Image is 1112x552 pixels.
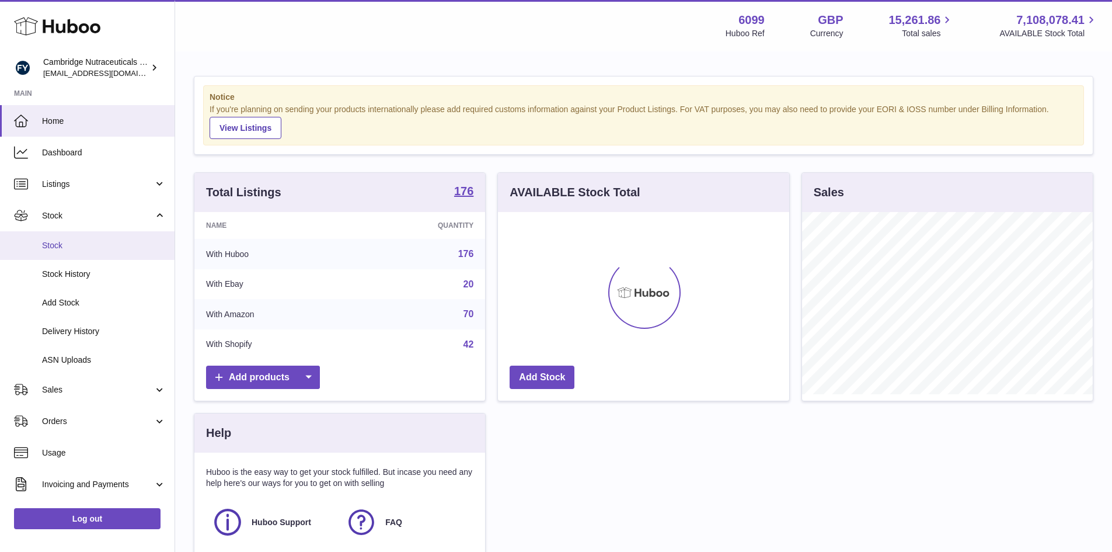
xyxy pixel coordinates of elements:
a: View Listings [210,117,281,139]
a: Add Stock [510,366,574,390]
a: Huboo Support [212,506,334,538]
span: Sales [42,384,154,395]
a: Add products [206,366,320,390]
span: Stock [42,240,166,251]
td: With Amazon [194,299,354,329]
div: If you're planning on sending your products internationally please add required customs informati... [210,104,1078,139]
span: ASN Uploads [42,355,166,366]
td: With Shopify [194,329,354,360]
strong: 176 [454,185,473,197]
h3: Total Listings [206,185,281,200]
strong: 6099 [738,12,765,28]
span: 7,108,078.41 [1016,12,1085,28]
a: 20 [463,279,474,289]
h3: Sales [814,185,844,200]
a: 176 [454,185,473,199]
span: Listings [42,179,154,190]
span: Usage [42,447,166,459]
span: Dashboard [42,147,166,158]
span: Delivery History [42,326,166,337]
td: With Huboo [194,239,354,269]
img: huboo@camnutra.com [14,59,32,77]
a: Log out [14,508,161,529]
strong: Notice [210,92,1078,103]
div: Currency [810,28,843,39]
th: Name [194,212,354,239]
span: FAQ [385,517,402,528]
a: 15,261.86 Total sales [888,12,954,39]
th: Quantity [354,212,486,239]
a: 7,108,078.41 AVAILABLE Stock Total [999,12,1098,39]
p: Huboo is the easy way to get your stock fulfilled. But incase you need any help here's our ways f... [206,467,473,489]
span: Stock [42,210,154,221]
div: Huboo Ref [726,28,765,39]
td: With Ebay [194,269,354,300]
a: 42 [463,339,474,349]
span: Huboo Support [252,517,311,528]
span: Total sales [902,28,954,39]
span: AVAILABLE Stock Total [999,28,1098,39]
a: 70 [463,309,474,319]
a: 176 [458,249,474,259]
h3: Help [206,425,231,441]
span: 15,261.86 [888,12,940,28]
div: Cambridge Nutraceuticals Ltd [43,57,148,79]
span: [EMAIL_ADDRESS][DOMAIN_NAME] [43,68,172,78]
strong: GBP [818,12,843,28]
span: Stock History [42,269,166,280]
h3: AVAILABLE Stock Total [510,185,640,200]
span: Add Stock [42,297,166,308]
a: FAQ [346,506,468,538]
span: Orders [42,416,154,427]
span: Invoicing and Payments [42,479,154,490]
span: Home [42,116,166,127]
